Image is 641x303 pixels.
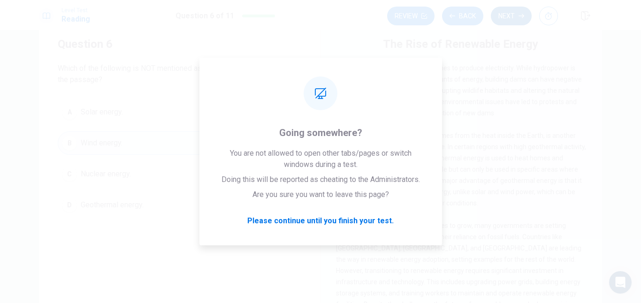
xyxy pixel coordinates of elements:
button: BWind energy. [58,131,302,155]
div: A [62,105,77,120]
button: Back [442,7,483,25]
span: Geothermal energy, which comes from the heat inside the Earth, is another important renewable res... [336,132,586,207]
div: 6 [336,220,351,235]
button: Review [387,7,435,25]
span: Wind energy. [81,137,122,149]
button: Next [491,7,532,25]
button: CNuclear energy. [58,162,302,186]
h4: Question 6 [58,37,302,52]
span: Hydropower, which uses the energy of flowing water, is the largest source of renewable energy in ... [336,42,582,117]
button: ASolar energy. [58,100,302,124]
div: 5 [336,130,351,145]
h4: The Rise of Renewable Energy [383,37,538,52]
h1: Reading [61,14,90,25]
div: D [62,197,77,212]
span: Geothermal energy. [81,199,144,211]
h1: Question 6 of 11 [176,10,234,22]
span: Nuclear energy. [81,168,131,180]
span: Which of the following is NOT mentioned as a renewable energy source in the passage? [58,63,302,85]
div: B [62,136,77,151]
span: Solar energy. [81,106,123,118]
button: DGeothermal energy. [58,193,302,217]
div: Open Intercom Messenger [609,271,632,294]
div: C [62,167,77,182]
span: Level Test [61,7,90,14]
